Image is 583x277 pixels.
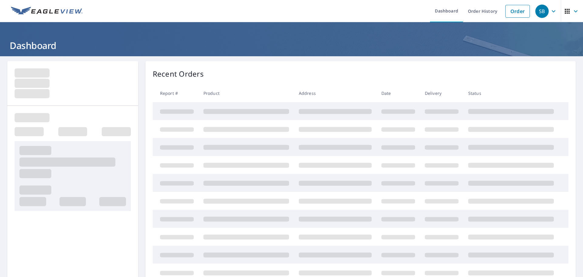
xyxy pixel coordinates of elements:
[7,39,576,52] h1: Dashboard
[420,84,463,102] th: Delivery
[153,68,204,79] p: Recent Orders
[463,84,559,102] th: Status
[294,84,377,102] th: Address
[11,7,83,16] img: EV Logo
[199,84,294,102] th: Product
[153,84,199,102] th: Report #
[535,5,549,18] div: SB
[505,5,530,18] a: Order
[377,84,420,102] th: Date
